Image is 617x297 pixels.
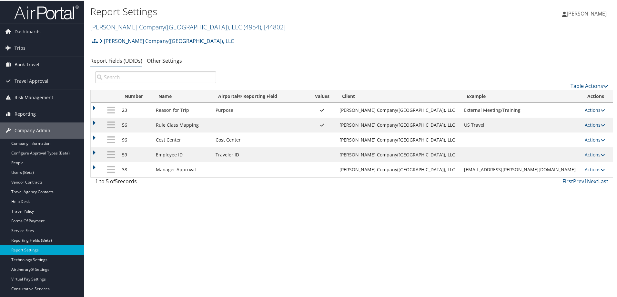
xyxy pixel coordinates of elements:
[573,177,584,184] a: Prev
[15,23,41,39] span: Dashboards
[336,162,461,176] td: [PERSON_NAME] Company([GEOGRAPHIC_DATA]), LLC
[261,22,286,31] span: , [ 44802 ]
[153,117,212,132] td: Rule Class Mapping
[119,117,153,132] td: 56
[584,177,587,184] a: 1
[567,9,607,16] span: [PERSON_NAME]
[14,4,79,19] img: airportal-logo.png
[119,162,153,176] td: 38
[90,22,286,31] a: [PERSON_NAME] Company([GEOGRAPHIC_DATA]), LLC
[585,106,605,112] a: Actions
[95,177,216,188] div: 1 to 5 of records
[119,147,153,162] td: 59
[119,132,153,147] td: 96
[153,132,212,147] td: Cost Center
[336,102,461,117] td: [PERSON_NAME] Company([GEOGRAPHIC_DATA]), LLC
[336,90,461,102] th: Client
[15,105,36,122] span: Reporting
[212,90,308,102] th: Airportal&reg; Reporting Field
[244,22,261,31] span: ( 4954 )
[461,162,582,176] td: [EMAIL_ADDRESS][PERSON_NAME][DOMAIN_NAME]
[104,90,119,102] th: : activate to sort column descending
[15,122,50,138] span: Company Admin
[90,4,439,18] h1: Report Settings
[582,90,613,102] th: Actions
[461,102,582,117] td: External Meeting/Training
[212,132,308,147] td: Cost Center
[461,90,582,102] th: Example
[212,147,308,162] td: Traveler ID
[153,102,212,117] td: Reason for Trip
[15,56,39,72] span: Book Travel
[212,102,308,117] td: Purpose
[562,177,573,184] a: First
[90,57,142,64] a: Report Fields (UDIDs)
[99,34,234,47] a: [PERSON_NAME] Company([GEOGRAPHIC_DATA]), LLC
[147,57,182,64] a: Other Settings
[571,82,608,89] a: Table Actions
[308,90,336,102] th: Values
[15,72,48,89] span: Travel Approval
[119,90,153,102] th: Number
[587,177,598,184] a: Next
[585,136,605,142] a: Actions
[562,3,613,23] a: [PERSON_NAME]
[153,147,212,162] td: Employee ID
[153,162,212,176] td: Manager Approval
[598,177,608,184] a: Last
[585,166,605,172] a: Actions
[461,117,582,132] td: US Travel
[15,89,53,105] span: Risk Management
[153,90,212,102] th: Name
[336,132,461,147] td: [PERSON_NAME] Company([GEOGRAPHIC_DATA]), LLC
[585,151,605,157] a: Actions
[119,102,153,117] td: 23
[336,117,461,132] td: [PERSON_NAME] Company([GEOGRAPHIC_DATA]), LLC
[336,147,461,162] td: [PERSON_NAME] Company([GEOGRAPHIC_DATA]), LLC
[95,71,216,82] input: Search
[115,177,118,184] span: 5
[15,39,25,56] span: Trips
[585,121,605,127] a: Actions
